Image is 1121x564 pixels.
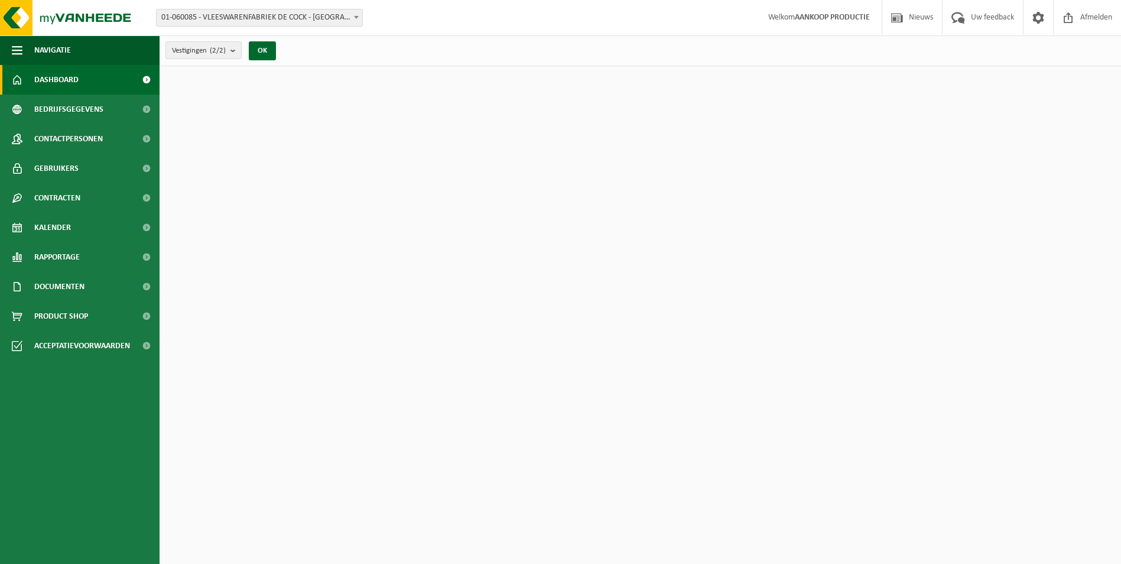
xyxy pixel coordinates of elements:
span: Navigatie [34,35,71,65]
span: Documenten [34,272,85,302]
span: Product Shop [34,302,88,331]
count: (2/2) [210,47,226,54]
span: Bedrijfsgegevens [34,95,103,124]
span: Rapportage [34,242,80,272]
span: 01-060085 - VLEESWARENFABRIEK DE COCK - SINT-NIKLAAS [156,9,363,27]
span: 01-060085 - VLEESWARENFABRIEK DE COCK - SINT-NIKLAAS [157,9,362,26]
span: Contactpersonen [34,124,103,154]
button: Vestigingen(2/2) [165,41,242,59]
span: Vestigingen [172,42,226,60]
span: Gebruikers [34,154,79,183]
span: Acceptatievoorwaarden [34,331,130,361]
span: Dashboard [34,65,79,95]
button: OK [249,41,276,60]
span: Kalender [34,213,71,242]
span: Contracten [34,183,80,213]
strong: AANKOOP PRODUCTIE [795,13,870,22]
